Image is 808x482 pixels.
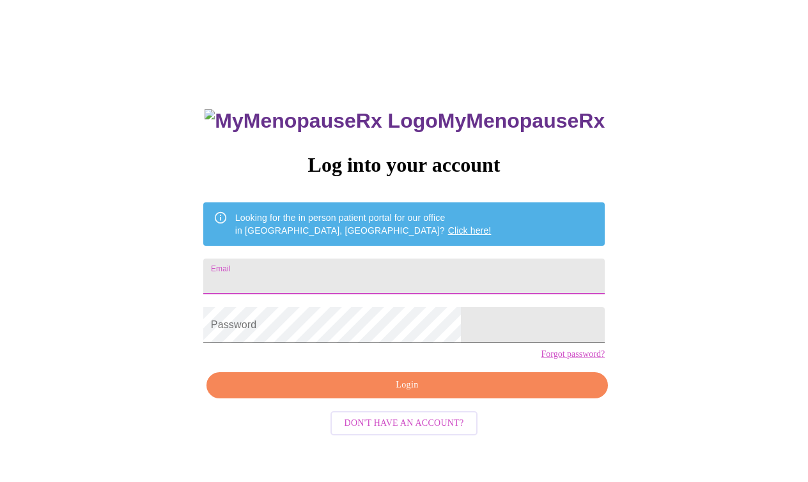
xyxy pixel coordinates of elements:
[345,416,464,432] span: Don't have an account?
[235,206,492,242] div: Looking for the in person patient portal for our office in [GEOGRAPHIC_DATA], [GEOGRAPHIC_DATA]?
[205,109,605,133] h3: MyMenopauseRx
[330,411,478,436] button: Don't have an account?
[203,153,605,177] h3: Log into your account
[448,225,492,236] a: Click here!
[327,416,481,427] a: Don't have an account?
[205,109,437,133] img: MyMenopauseRx Logo
[541,349,605,359] a: Forgot password?
[221,377,593,393] span: Login
[206,372,608,398] button: Login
